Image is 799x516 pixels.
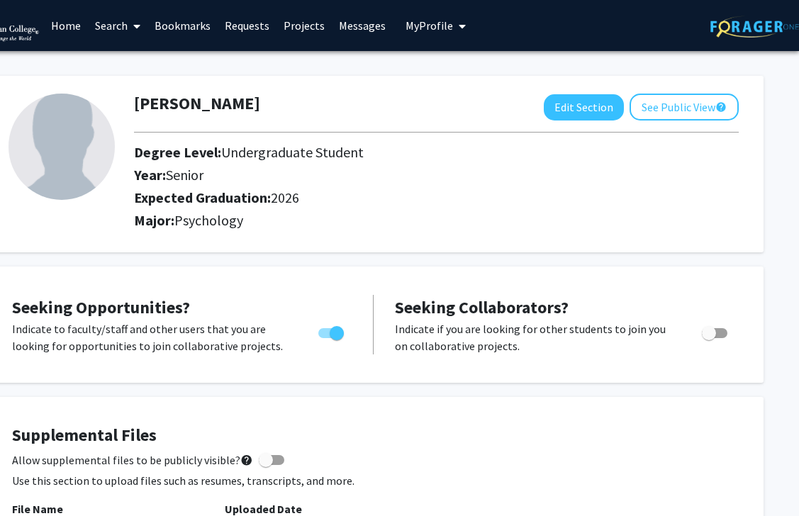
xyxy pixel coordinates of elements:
a: Home [44,1,88,50]
b: Uploaded Date [225,502,302,516]
span: Seeking Opportunities? [12,296,190,318]
div: Toggle [696,320,735,342]
span: Psychology [174,211,243,229]
a: Projects [276,1,332,50]
span: Allow supplemental files to be publicly visible? [12,451,253,469]
img: Profile Picture [9,94,115,200]
span: Seeking Collaborators? [395,296,569,318]
span: My Profile [406,18,453,33]
span: 2026 [271,189,299,206]
b: File Name [12,502,63,516]
a: Requests [218,1,276,50]
h1: [PERSON_NAME] [134,94,260,114]
h2: Major: [134,212,739,229]
button: See Public View [630,94,739,120]
h2: Degree Level: [134,144,641,161]
mat-icon: help [240,451,253,469]
img: ForagerOne Logo [710,16,799,38]
a: Bookmarks [147,1,218,50]
p: Indicate to faculty/staff and other users that you are looking for opportunities to join collabor... [12,320,291,354]
button: Edit Section [544,94,624,120]
span: Senior [166,166,203,184]
h2: Year: [134,167,641,184]
a: Search [88,1,147,50]
iframe: Chat [11,452,60,505]
h4: Supplemental Files [12,425,735,446]
p: Indicate if you are looking for other students to join you on collaborative projects. [395,320,675,354]
a: Messages [332,1,393,50]
h2: Expected Graduation: [134,189,641,206]
div: Toggle [313,320,352,342]
span: Undergraduate Student [221,143,364,161]
mat-icon: help [715,99,727,116]
p: Use this section to upload files such as resumes, transcripts, and more. [12,472,735,489]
